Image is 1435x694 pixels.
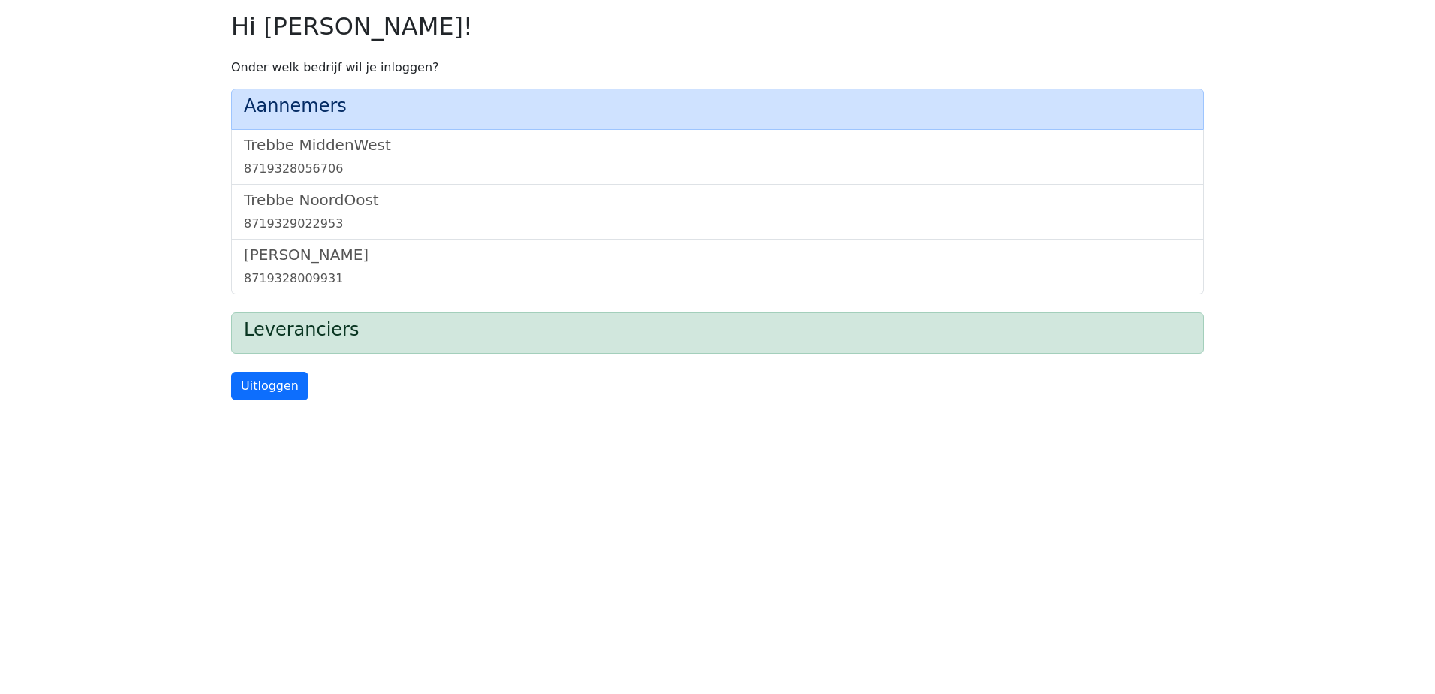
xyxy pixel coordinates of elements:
[244,319,1191,341] h4: Leveranciers
[231,12,1204,41] h2: Hi [PERSON_NAME]!
[244,246,1191,264] h5: [PERSON_NAME]
[244,95,1191,117] h4: Aannemers
[244,270,1191,288] div: 8719328009931
[244,215,1191,233] div: 8719329022953
[231,59,1204,77] p: Onder welk bedrijf wil je inloggen?
[244,191,1191,233] a: Trebbe NoordOost8719329022953
[231,372,308,400] a: Uitloggen
[244,136,1191,178] a: Trebbe MiddenWest8719328056706
[244,160,1191,178] div: 8719328056706
[244,136,1191,154] h5: Trebbe MiddenWest
[244,246,1191,288] a: [PERSON_NAME]8719328009931
[244,191,1191,209] h5: Trebbe NoordOost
